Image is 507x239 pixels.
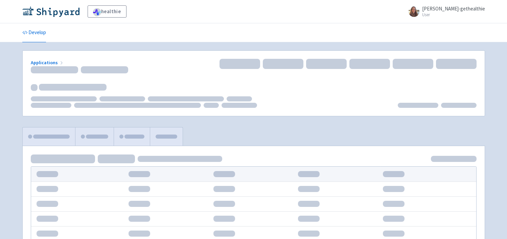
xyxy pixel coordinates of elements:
[31,59,64,66] a: Applications
[88,5,126,18] a: healthie
[405,6,485,17] a: [PERSON_NAME]-gethealthie User
[22,6,79,17] img: Shipyard logo
[22,23,46,42] a: Develop
[422,5,485,12] span: [PERSON_NAME]-gethealthie
[422,13,485,17] small: User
